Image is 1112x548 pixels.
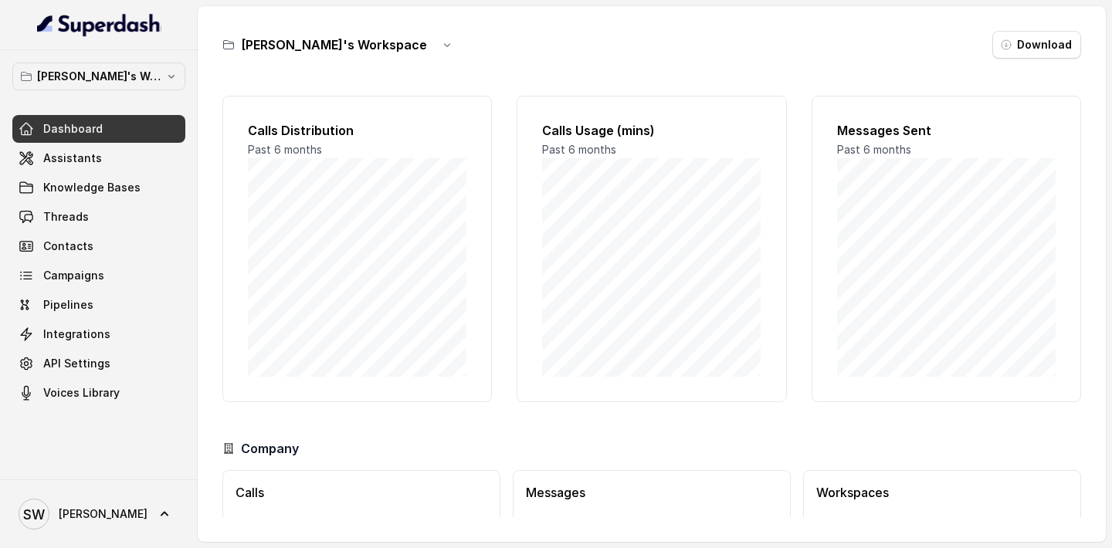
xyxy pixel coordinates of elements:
[248,121,466,140] h2: Calls Distribution
[23,506,45,523] text: SW
[43,297,93,313] span: Pipelines
[12,232,185,260] a: Contacts
[43,326,110,342] span: Integrations
[43,268,104,283] span: Campaigns
[837,121,1056,140] h2: Messages Sent
[37,12,161,37] img: light.svg
[12,144,185,172] a: Assistants
[526,514,778,529] p: Available
[241,439,299,458] h3: Company
[43,209,89,225] span: Threads
[12,350,185,377] a: API Settings
[992,31,1081,59] button: Download
[12,174,185,201] a: Knowledge Bases
[43,385,120,401] span: Voices Library
[236,483,487,502] h3: Calls
[12,262,185,289] a: Campaigns
[241,36,427,54] h3: [PERSON_NAME]'s Workspace
[236,514,487,529] p: Available
[12,320,185,348] a: Integrations
[12,291,185,319] a: Pipelines
[542,121,761,140] h2: Calls Usage (mins)
[43,238,93,254] span: Contacts
[248,143,322,156] span: Past 6 months
[43,121,103,137] span: Dashboard
[12,492,185,536] a: [PERSON_NAME]
[12,379,185,407] a: Voices Library
[816,483,1068,502] h3: Workspaces
[43,180,141,195] span: Knowledge Bases
[816,514,1068,529] p: Available
[43,356,110,371] span: API Settings
[12,115,185,143] a: Dashboard
[837,143,911,156] span: Past 6 months
[37,67,161,86] p: [PERSON_NAME]'s Workspace
[12,203,185,231] a: Threads
[59,506,147,522] span: [PERSON_NAME]
[542,143,616,156] span: Past 6 months
[43,151,102,166] span: Assistants
[12,63,185,90] button: [PERSON_NAME]'s Workspace
[526,483,778,502] h3: Messages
